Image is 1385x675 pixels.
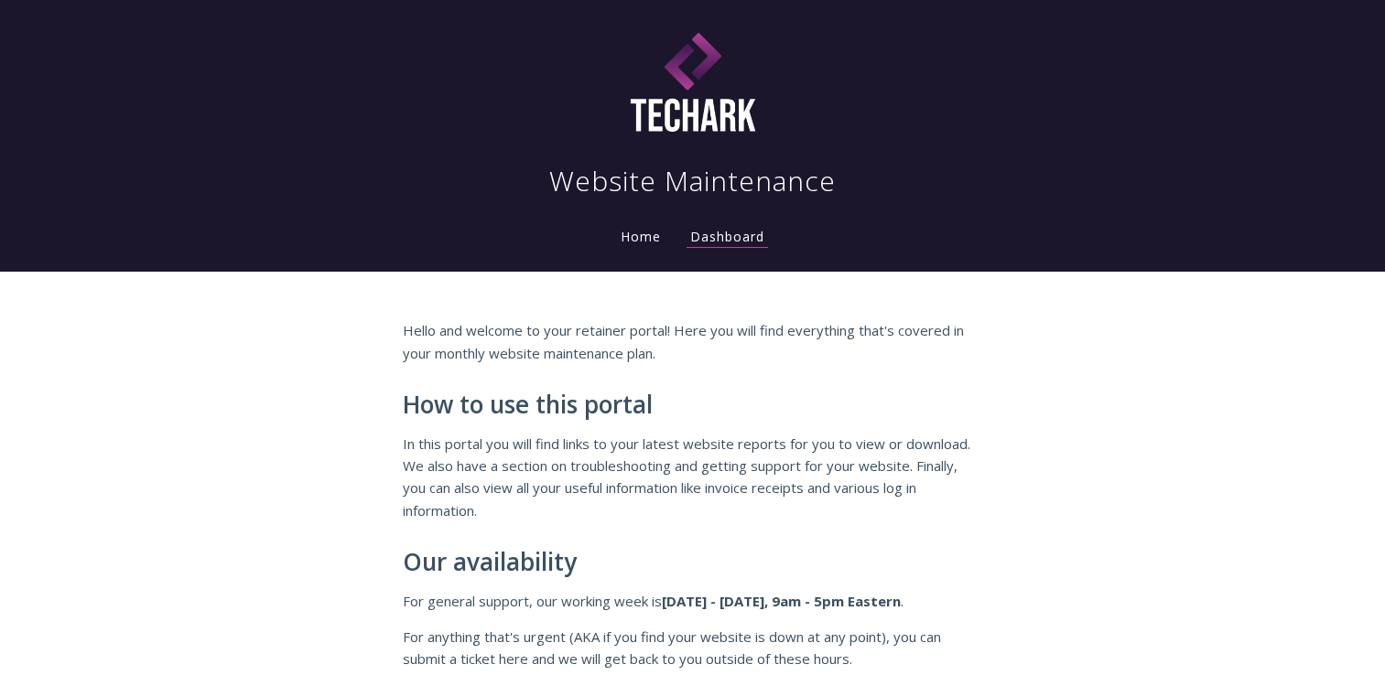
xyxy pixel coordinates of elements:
p: In this portal you will find links to your latest website reports for you to view or download. We... [403,433,983,522]
a: Dashboard [687,228,768,248]
h1: Website Maintenance [549,163,836,199]
p: For general support, our working week is . [403,590,983,612]
p: For anything that's urgent (AKA if you find your website is down at any point), you can submit a ... [403,626,983,670]
h2: Our availability [403,549,983,576]
strong: [DATE] - [DATE], 9am - 5pm Eastern [662,592,901,610]
a: Home [617,228,665,245]
h2: How to use this portal [403,391,983,419]
p: Hello and welcome to your retainer portal! Here you will find everything that's covered in your m... [403,319,983,364]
